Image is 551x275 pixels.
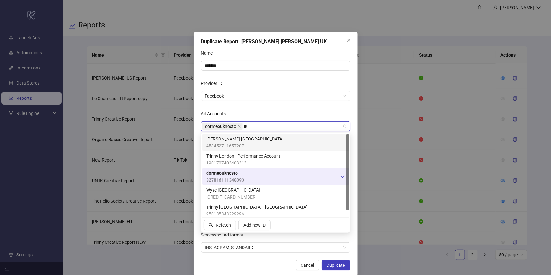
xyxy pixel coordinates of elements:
[205,123,237,130] span: dormeouknosto
[206,176,244,183] span: 327816111348093
[205,243,346,252] span: INSTAGRAM_STANDARD
[201,109,230,119] label: Ad Accounts
[202,134,349,151] div: Hobbs London
[206,135,284,142] span: [PERSON_NAME] [GEOGRAPHIC_DATA]
[301,263,314,268] span: Cancel
[209,223,213,227] span: search
[202,151,349,168] div: Trinny London - Performance Account
[202,168,349,185] div: dormeouknosto
[202,123,243,130] span: dormeouknosto
[201,48,217,58] label: Name
[201,78,227,88] label: Provider ID
[344,35,354,45] button: Close
[206,194,260,200] span: [CREDIT_CARD_NUMBER]
[206,204,308,211] span: Trinny [GEOGRAPHIC_DATA] - [GEOGRAPHIC_DATA]
[216,223,231,228] span: Refetch
[201,230,248,240] label: Screenshot ad format
[296,260,319,270] button: Cancel
[238,125,241,128] span: close
[205,91,346,101] span: Facebook
[201,38,350,45] div: Duplicate Report: [PERSON_NAME] [PERSON_NAME] UK
[341,174,345,179] span: check
[206,159,280,166] span: 1901707403403313
[201,61,350,71] input: Name
[206,142,284,149] span: 453452711657207
[202,202,349,219] div: Trinny London - US
[206,170,244,176] span: dormeouknosto
[327,263,345,268] span: Duplicate
[346,38,351,43] span: close
[243,223,266,228] span: Add new ID
[206,211,308,218] span: 950135343229296
[238,220,271,230] button: Add new ID
[244,123,250,130] input: Ad Accounts
[322,260,350,270] button: Duplicate
[206,152,280,159] span: Trinny London - Performance Account
[202,185,349,202] div: Wyse London
[206,187,260,194] span: Wyse [GEOGRAPHIC_DATA]
[204,220,236,230] button: Refetch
